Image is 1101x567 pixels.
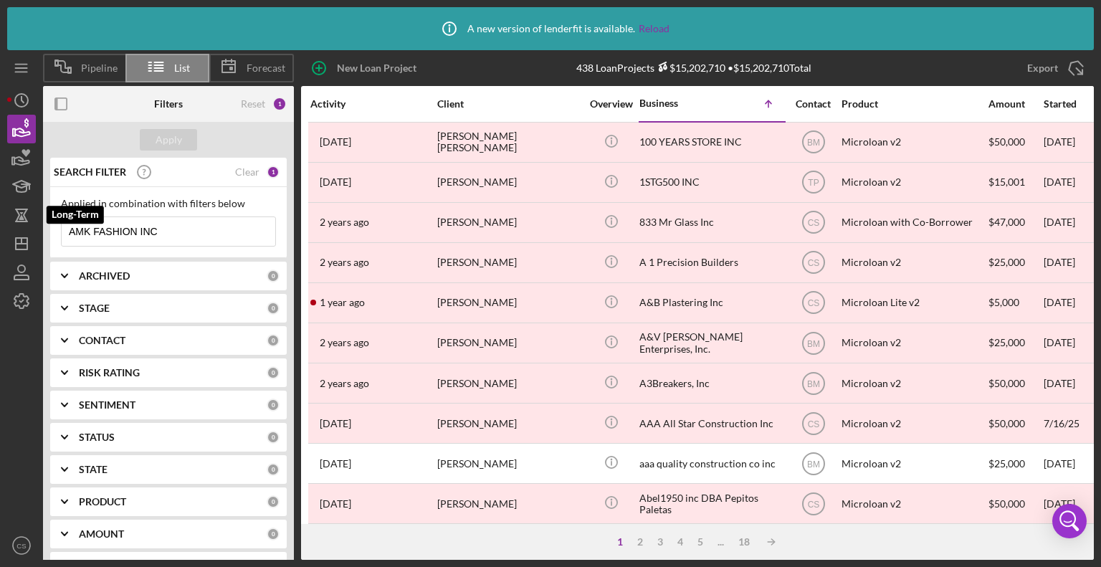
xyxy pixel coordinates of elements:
[437,404,581,442] div: [PERSON_NAME]
[639,284,783,322] div: A&B Plastering Inc
[267,166,280,178] div: 1
[79,432,115,443] b: STATUS
[710,536,731,548] div: ...
[639,364,783,402] div: A3Breakers, Inc
[842,444,985,482] div: Microloan v2
[54,166,126,178] b: SEARCH FILTER
[988,123,1042,161] div: $50,000
[320,297,365,308] time: 2024-09-04 23:10
[437,163,581,201] div: [PERSON_NAME]
[437,244,581,282] div: [PERSON_NAME]
[81,62,118,74] span: Pipeline
[1052,504,1087,538] div: Open Intercom Messenger
[639,244,783,282] div: A 1 Precision Builders
[437,98,581,110] div: Client
[639,485,783,523] div: Abel1950 inc DBA Pepitos Paletas
[437,444,581,482] div: [PERSON_NAME]
[320,337,369,348] time: 2023-12-05 03:59
[267,528,280,540] div: 0
[267,366,280,379] div: 0
[79,464,108,475] b: STATE
[807,499,819,509] text: CS
[842,123,985,161] div: Microloan v2
[320,498,351,510] time: 2025-04-25 20:45
[639,97,711,109] div: Business
[79,367,140,378] b: RISK RATING
[267,399,280,411] div: 0
[79,335,125,346] b: CONTACT
[988,98,1042,110] div: Amount
[79,399,135,411] b: SENTIMENT
[437,204,581,242] div: [PERSON_NAME]
[639,444,783,482] div: aaa quality construction co inc
[79,270,130,282] b: ARCHIVED
[639,204,783,242] div: 833 Mr Glass Inc
[61,198,276,209] div: Applied in combination with filters below
[320,176,351,188] time: 2025-07-09 18:27
[988,485,1042,523] div: $50,000
[807,338,820,348] text: BM
[842,404,985,442] div: Microloan v2
[807,258,819,268] text: CS
[79,302,110,314] b: STAGE
[320,418,351,429] time: 2025-07-16 04:22
[584,98,638,110] div: Overview
[267,302,280,315] div: 0
[320,257,369,268] time: 2023-12-20 21:31
[639,163,783,201] div: 1STG500 INC
[639,23,669,34] a: Reload
[437,284,581,322] div: [PERSON_NAME]
[301,54,431,82] button: New Loan Project
[140,129,197,151] button: Apply
[272,97,287,111] div: 1
[842,163,985,201] div: Microloan v2
[310,98,436,110] div: Activity
[842,485,985,523] div: Microloan v2
[247,62,285,74] span: Forecast
[156,129,182,151] div: Apply
[576,62,811,74] div: 438 Loan Projects • $15,202,710 Total
[267,431,280,444] div: 0
[320,458,351,470] time: 2025-03-21 01:13
[807,459,820,469] text: BM
[842,284,985,322] div: Microloan Lite v2
[842,204,985,242] div: Microloan with Co-Borrower
[654,62,725,74] div: $15,202,710
[670,536,690,548] div: 4
[842,98,985,110] div: Product
[437,364,581,402] div: [PERSON_NAME]
[267,270,280,282] div: 0
[650,536,670,548] div: 3
[432,11,669,47] div: A new version of lenderfit is available.
[174,62,190,74] span: List
[639,404,783,442] div: AAA All Star Construction Inc
[7,531,36,560] button: CS
[16,542,26,550] text: CS
[1027,54,1058,82] div: Export
[79,528,124,540] b: AMOUNT
[807,378,820,389] text: BM
[988,244,1042,282] div: $25,000
[267,334,280,347] div: 0
[235,166,259,178] div: Clear
[337,54,416,82] div: New Loan Project
[842,364,985,402] div: Microloan v2
[320,378,369,389] time: 2024-02-13 17:53
[842,324,985,362] div: Microloan v2
[437,123,581,161] div: [PERSON_NAME] [PERSON_NAME]
[808,178,819,188] text: TP
[807,419,819,429] text: CS
[807,138,820,148] text: BM
[639,123,783,161] div: 100 YEARS STORE INC
[610,536,630,548] div: 1
[1013,54,1094,82] button: Export
[630,536,650,548] div: 2
[154,98,183,110] b: Filters
[988,457,1025,470] span: $25,000
[807,218,819,228] text: CS
[320,216,369,228] time: 2023-04-07 18:02
[786,98,840,110] div: Contact
[988,163,1042,201] div: $15,001
[988,284,1042,322] div: $5,000
[267,463,280,476] div: 0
